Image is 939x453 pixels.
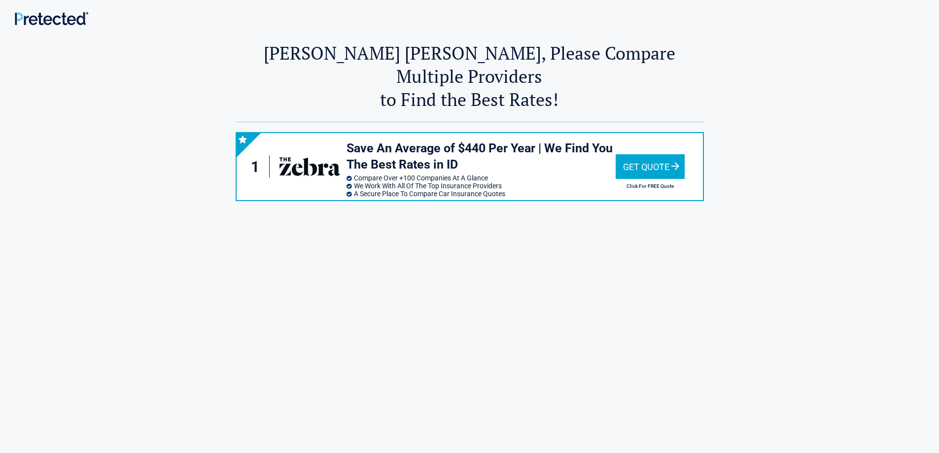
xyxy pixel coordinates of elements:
li: A Secure Place To Compare Car Insurance Quotes [347,190,616,198]
li: We Work With All Of The Top Insurance Providers [347,182,616,190]
img: Main Logo [15,12,88,25]
div: Get Quote [616,154,685,179]
div: 1 [246,156,270,178]
h3: Save An Average of $440 Per Year | We Find You The Best Rates in ID [347,140,616,173]
li: Compare Over +100 Companies At A Glance [347,174,616,182]
h2: [PERSON_NAME] [PERSON_NAME], Please Compare Multiple Providers to Find the Best Rates! [236,41,704,111]
img: thezebra's logo [278,151,341,182]
h2: Click For FREE Quote [616,183,685,189]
